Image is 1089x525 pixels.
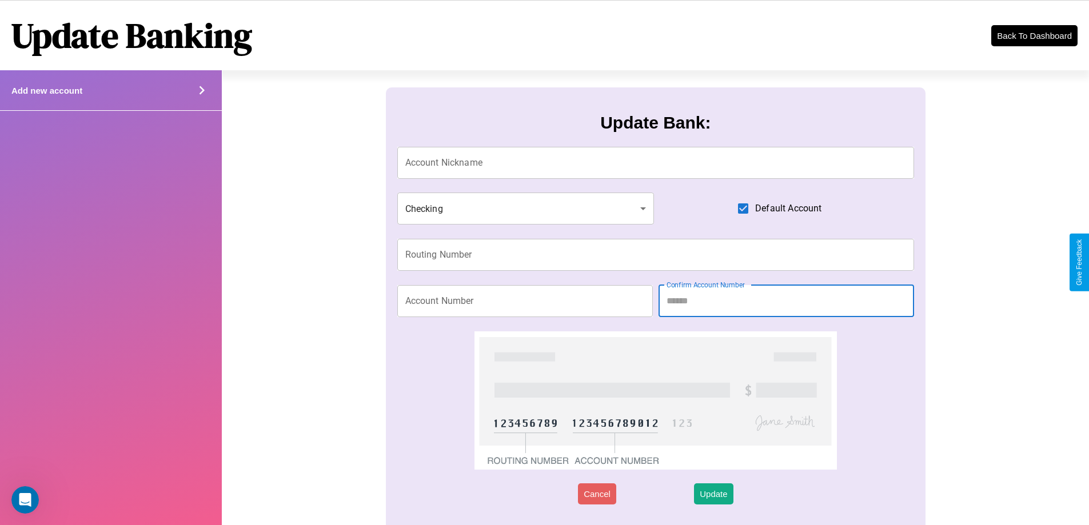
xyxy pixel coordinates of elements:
[11,12,252,59] h1: Update Banking
[694,483,733,504] button: Update
[600,113,711,133] h3: Update Bank:
[11,86,82,95] h4: Add new account
[755,202,821,215] span: Default Account
[1075,239,1083,286] div: Give Feedback
[474,331,836,470] img: check
[11,486,39,514] iframe: Intercom live chat
[991,25,1078,46] button: Back To Dashboard
[667,280,745,290] label: Confirm Account Number
[397,193,655,225] div: Checking
[578,483,616,504] button: Cancel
